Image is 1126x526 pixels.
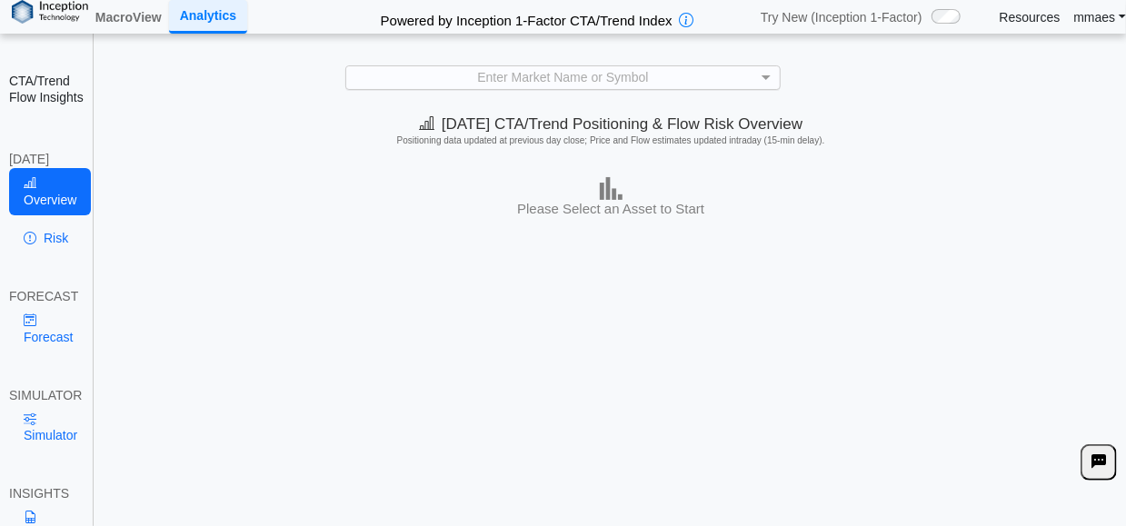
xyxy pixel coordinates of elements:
[9,223,91,253] a: Risk
[9,168,91,215] a: Overview
[100,200,1121,218] h3: Please Select an Asset to Start
[9,73,84,105] h2: CTA/Trend Flow Insights
[419,115,802,133] span: [DATE] CTA/Trend Positioning & Flow Risk Overview
[88,2,169,33] a: MacroView
[374,5,680,30] h2: Powered by Inception 1-Factor CTA/Trend Index
[9,304,87,352] a: Forecast
[346,66,781,89] div: Enter Market Name or Symbol
[9,387,84,403] div: SIMULATOR
[9,485,84,501] div: INSIGHTS
[1074,9,1126,25] a: mmaes
[9,151,84,167] div: [DATE]
[101,135,1121,146] h5: Positioning data updated at previous day close; Price and Flow estimates updated intraday (15-min...
[600,177,623,200] img: bar-chart.png
[1000,9,1061,25] a: Resources
[9,288,84,304] div: FORECAST
[9,403,92,451] a: Simulator
[761,9,922,25] span: Try New (Inception 1-Factor)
